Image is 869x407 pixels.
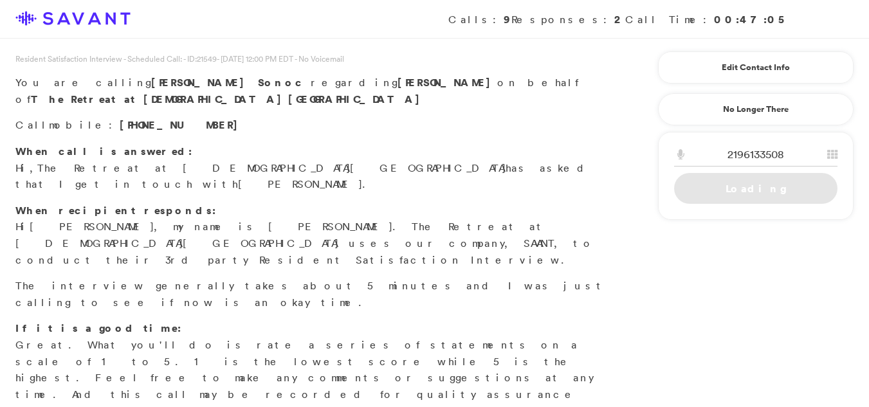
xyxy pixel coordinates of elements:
[714,12,789,26] strong: 00:47:05
[15,278,609,311] p: The interview generally takes about 5 minutes and I was just calling to see if now is an okay time.
[15,75,609,107] p: You are calling regarding on behalf of
[674,173,837,204] a: Loading
[30,220,154,233] span: [PERSON_NAME]
[151,75,251,89] span: [PERSON_NAME]
[31,92,426,106] strong: The Retreat at [DEMOGRAPHIC_DATA][GEOGRAPHIC_DATA]
[398,75,497,89] strong: [PERSON_NAME]
[197,53,217,64] span: 21549
[658,93,854,125] a: No Longer There
[15,203,609,268] p: Hi , my name is [PERSON_NAME]. The Retreat at [DEMOGRAPHIC_DATA][GEOGRAPHIC_DATA] uses our compan...
[15,203,216,217] strong: When recipient responds:
[258,75,304,89] span: Sonoc
[120,118,244,132] span: [PHONE_NUMBER]
[15,321,181,335] strong: If it is a good time:
[15,53,344,64] span: Resident Satisfaction Interview - Scheduled Call: - ID: - [DATE] 12:00 PM EDT - No Voicemail
[15,117,609,134] p: Call :
[15,143,609,193] p: Hi, has asked that I get in touch with .
[674,57,837,78] a: Edit Contact Info
[49,118,109,131] span: mobile
[238,177,362,190] span: [PERSON_NAME]
[504,12,511,26] strong: 9
[614,12,625,26] strong: 2
[37,161,506,174] span: The Retreat at [DEMOGRAPHIC_DATA][GEOGRAPHIC_DATA]
[15,144,192,158] strong: When call is answered:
